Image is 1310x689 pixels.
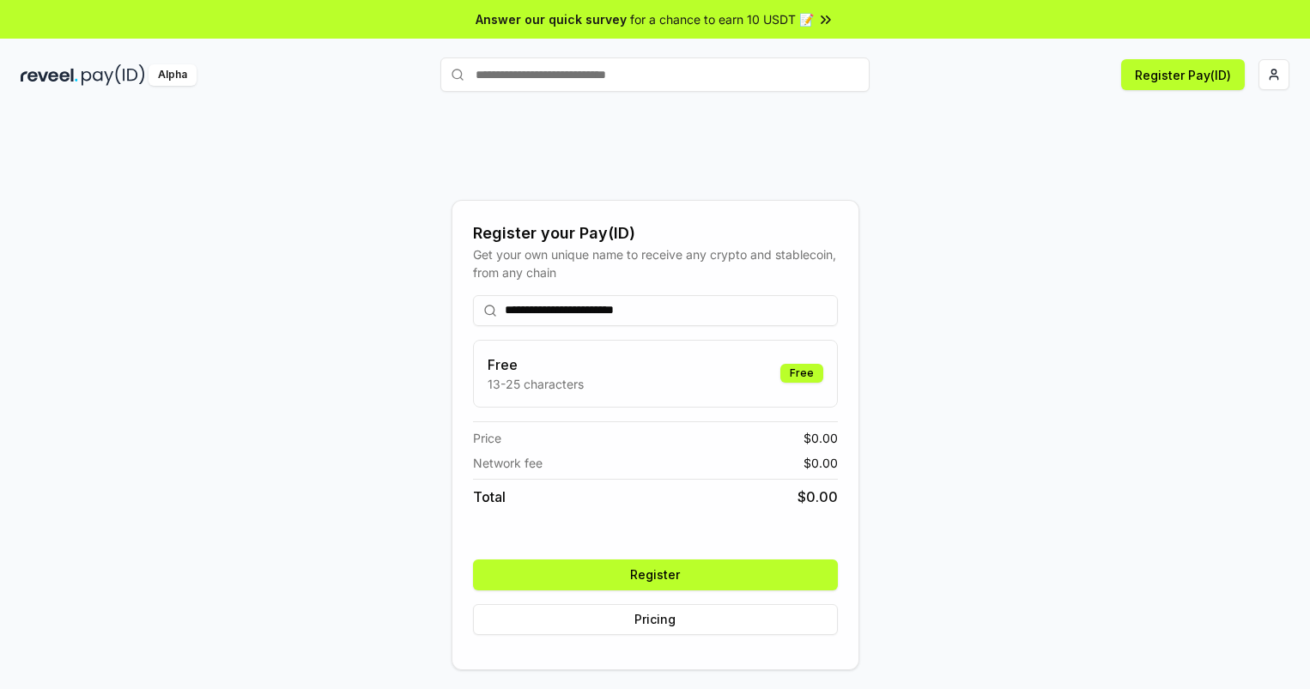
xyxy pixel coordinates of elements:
[21,64,78,86] img: reveel_dark
[780,364,823,383] div: Free
[473,221,838,245] div: Register your Pay(ID)
[149,64,197,86] div: Alpha
[798,487,838,507] span: $ 0.00
[630,10,814,28] span: for a chance to earn 10 USDT 📝
[473,559,838,590] button: Register
[473,454,543,472] span: Network fee
[488,354,584,375] h3: Free
[473,487,506,507] span: Total
[473,245,838,281] div: Get your own unique name to receive any crypto and stablecoin, from any chain
[488,375,584,393] p: 13-25 characters
[804,454,838,472] span: $ 0.00
[804,429,838,447] span: $ 0.00
[476,10,627,28] span: Answer our quick survey
[473,429,501,447] span: Price
[82,64,145,86] img: pay_id
[1121,59,1245,90] button: Register Pay(ID)
[473,604,838,635] button: Pricing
